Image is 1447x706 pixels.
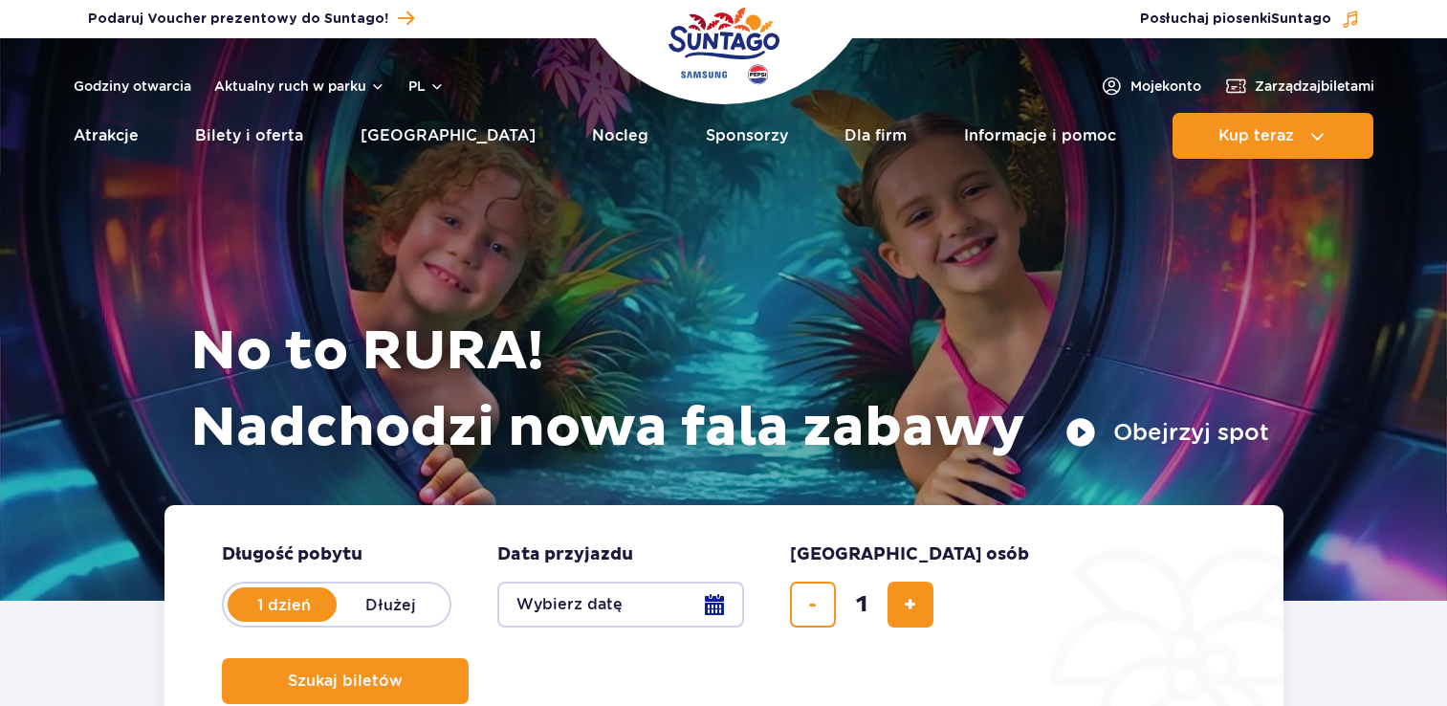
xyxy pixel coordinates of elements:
button: Aktualny ruch w parku [214,78,385,94]
a: Bilety i oferta [195,113,303,159]
input: liczba biletów [839,582,885,628]
h1: No to RURA! Nadchodzi nowa fala zabawy [190,314,1269,467]
span: [GEOGRAPHIC_DATA] osób [790,543,1029,566]
a: Zarządzajbiletami [1224,75,1374,98]
button: Szukaj biletów [222,658,469,704]
a: [GEOGRAPHIC_DATA] [361,113,536,159]
button: Wybierz datę [497,582,744,628]
label: 1 dzień [230,585,339,625]
span: Podaruj Voucher prezentowy do Suntago! [88,10,388,29]
span: Długość pobytu [222,543,362,566]
a: Godziny otwarcia [74,77,191,96]
span: Zarządzaj biletami [1255,77,1374,96]
span: Posłuchaj piosenki [1140,10,1331,29]
button: dodaj bilet [888,582,933,628]
label: Dłużej [337,585,446,625]
span: Data przyjazdu [497,543,633,566]
button: Obejrzyj spot [1065,417,1269,448]
a: Atrakcje [74,113,139,159]
button: Kup teraz [1173,113,1373,159]
button: pl [408,77,445,96]
a: Sponsorzy [706,113,788,159]
span: Kup teraz [1218,127,1294,144]
a: Informacje i pomoc [964,113,1116,159]
a: Mojekonto [1100,75,1201,98]
span: Suntago [1271,12,1331,26]
span: Moje konto [1130,77,1201,96]
button: Posłuchaj piosenkiSuntago [1140,10,1360,29]
a: Podaruj Voucher prezentowy do Suntago! [88,6,414,32]
a: Nocleg [592,113,648,159]
button: usuń bilet [790,582,836,628]
a: Dla firm [844,113,907,159]
span: Szukaj biletów [288,673,403,690]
